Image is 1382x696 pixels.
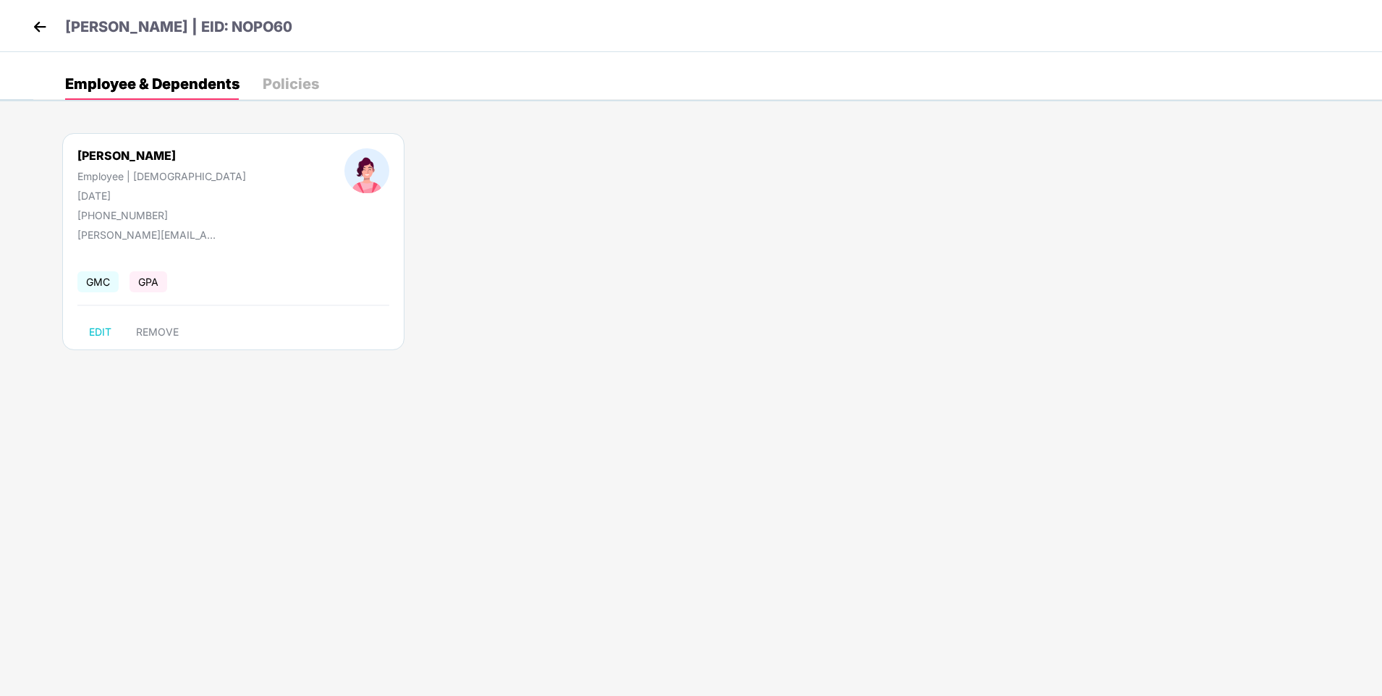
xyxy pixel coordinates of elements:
div: [DATE] [77,190,246,202]
span: GMC [77,271,119,292]
div: Employee | [DEMOGRAPHIC_DATA] [77,170,246,182]
button: REMOVE [124,321,190,344]
img: back [29,16,51,38]
span: GPA [130,271,167,292]
p: [PERSON_NAME] | EID: NOPO60 [65,16,292,38]
span: REMOVE [136,326,179,338]
div: [PERSON_NAME] [77,148,246,163]
span: EDIT [89,326,111,338]
div: [PERSON_NAME][EMAIL_ADDRESS][DOMAIN_NAME] [77,229,222,241]
img: profileImage [344,148,389,193]
div: [PHONE_NUMBER] [77,209,246,221]
div: Policies [263,77,319,91]
button: EDIT [77,321,123,344]
div: Employee & Dependents [65,77,239,91]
